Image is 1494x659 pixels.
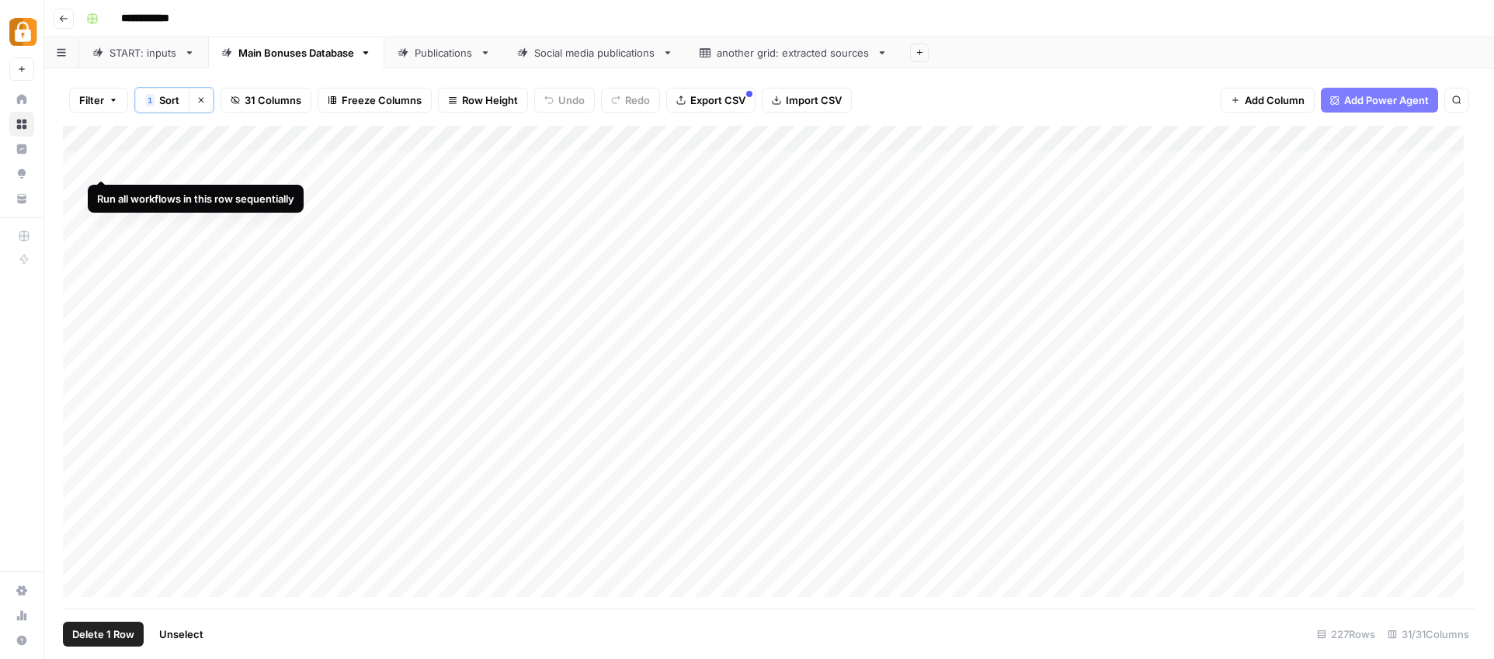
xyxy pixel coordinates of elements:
a: Insights [9,137,34,161]
span: Export CSV [690,92,745,108]
span: Sort [159,92,179,108]
span: Freeze Columns [342,92,422,108]
a: Social media publications [504,37,686,68]
button: Undo [534,88,595,113]
span: Add Column [1245,92,1305,108]
div: 31/31 Columns [1381,622,1475,647]
button: Add Column [1221,88,1315,113]
div: Run all workflows in this row sequentially [97,191,294,206]
div: another grid: extracted sources [717,45,870,61]
div: START: inputs [109,45,178,61]
button: Freeze Columns [318,88,432,113]
div: 227 Rows [1311,622,1381,647]
button: 1Sort [135,88,189,113]
div: Main Bonuses Database [238,45,354,61]
div: Publications [415,45,474,61]
div: Social media publications [534,45,656,61]
span: Undo [558,92,585,108]
a: Home [9,87,34,112]
button: Unselect [150,622,213,647]
button: Delete 1 Row [63,622,144,647]
span: Add Power Agent [1344,92,1429,108]
span: Delete 1 Row [72,626,134,642]
span: 31 Columns [245,92,301,108]
a: Usage [9,603,34,628]
button: Import CSV [762,88,852,113]
a: START: inputs [79,37,208,68]
img: Adzz Logo [9,18,37,46]
button: Help + Support [9,628,34,653]
span: 1 [148,94,152,106]
button: 31 Columns [221,88,311,113]
div: 1 [145,94,155,106]
span: Row Height [462,92,518,108]
a: Browse [9,112,34,137]
a: Main Bonuses Database [208,37,384,68]
span: Import CSV [786,92,842,108]
a: another grid: extracted sources [686,37,901,68]
a: Publications [384,37,504,68]
span: Unselect [159,626,203,642]
button: Workspace: Adzz [9,12,34,51]
a: Settings [9,578,34,603]
button: Redo [601,88,660,113]
span: Redo [625,92,650,108]
a: Your Data [9,186,34,211]
span: Filter [79,92,104,108]
a: Opportunities [9,161,34,186]
button: Export CSV [666,88,756,113]
button: Row Height [438,88,528,113]
button: Add Power Agent [1321,88,1438,113]
button: Filter [69,88,128,113]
